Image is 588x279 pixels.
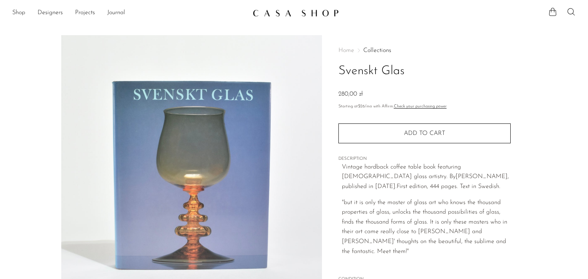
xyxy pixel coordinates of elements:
[338,47,511,54] nav: Breadcrumbs
[75,8,95,18] a: Projects
[38,8,63,18] a: Designers
[394,104,447,109] a: Check your purchasing power - Learn more about Affirm Financing (opens in modal)
[342,200,507,255] span: but it is only the master of glass art who knows the thousand properties of glass, unlocks the th...
[12,6,247,19] ul: NEW HEADER MENU
[342,198,511,257] p: "
[358,104,365,109] span: $26
[338,123,511,143] button: Add to cart
[338,156,511,162] span: DESCRIPTION
[342,162,511,192] p: Vintage hardback coffee table book featuring [DEMOGRAPHIC_DATA] glass artistry. By First edition,...
[12,6,247,19] nav: Desktop navigation
[12,8,25,18] a: Shop
[338,47,354,54] span: Home
[338,62,511,81] h1: Svenskt Glas
[363,47,391,54] a: Collections
[107,8,125,18] a: Journal
[404,130,445,136] span: Add to cart
[338,91,363,97] span: 280,00 zł
[338,103,511,110] p: Starting at /mo with Affirm.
